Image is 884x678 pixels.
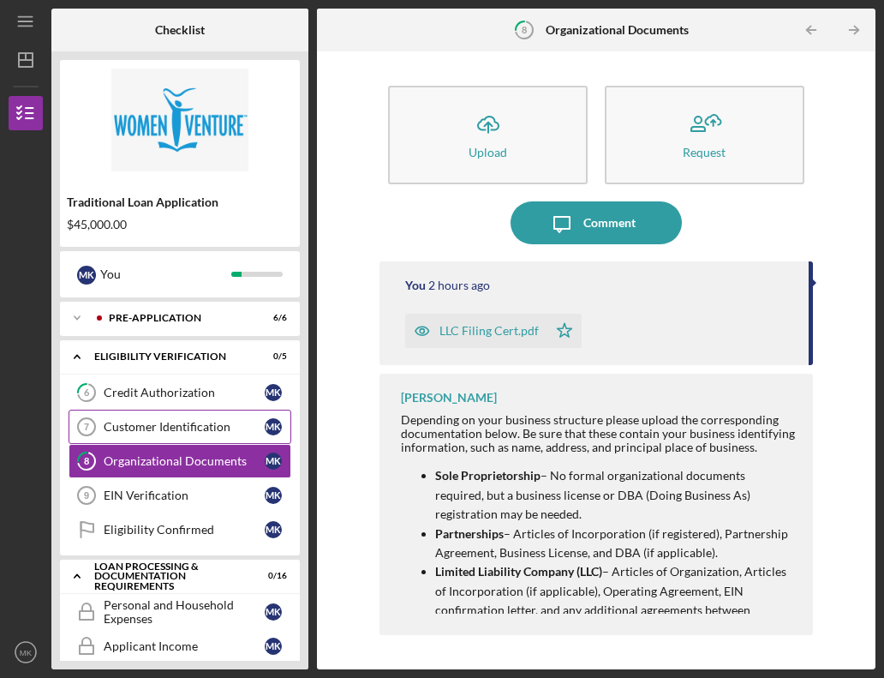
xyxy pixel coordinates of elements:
div: Comment [583,201,636,244]
button: Comment [511,201,682,244]
a: 8Organizational DocumentsMK [69,444,291,478]
tspan: 8 [522,24,527,35]
div: Personal and Household Expenses [104,598,265,626]
div: $45,000.00 [67,218,293,231]
div: M K [77,266,96,285]
strong: Limited Liability Company (LLC) [435,564,602,579]
button: MK [9,635,43,669]
div: You [100,260,231,289]
a: 7Customer IdentificationMK [69,410,291,444]
div: Applicant Income [104,639,265,653]
div: M K [265,487,282,504]
div: EIN Verification [104,489,265,502]
tspan: 7 [84,422,89,432]
div: M K [265,603,282,621]
div: Traditional Loan Application [67,195,293,209]
div: You [405,279,426,292]
strong: Sole Proprietorship [435,468,541,483]
strong: Partnerships [435,526,504,541]
a: 6Credit AuthorizationMK [69,375,291,410]
button: Request [605,86,804,184]
div: 6 / 6 [256,313,287,323]
time: 2025-10-09 17:40 [428,279,490,292]
button: LLC Filing Cert.pdf [405,314,582,348]
a: 9EIN VerificationMK [69,478,291,513]
div: Loan Processing & Documentation Requirements [94,561,244,591]
a: Eligibility ConfirmedMK [69,513,291,547]
div: Upload [469,146,507,159]
div: Customer Identification [104,420,265,434]
div: M K [265,453,282,470]
div: Pre-Application [109,313,244,323]
button: Upload [388,86,588,184]
b: Checklist [155,23,205,37]
tspan: 9 [84,490,89,501]
div: Request [683,146,726,159]
a: Applicant IncomeMK [69,629,291,663]
div: Depending on your business structure please upload the corresponding documentation below. Be sure... [401,413,796,454]
div: M K [265,638,282,655]
div: 0 / 5 [256,351,287,362]
div: LLC Filing Cert.pdf [439,324,539,338]
p: – Articles of Organization, Articles of Incorporation (if applicable), Operating Agreement, EIN c... [435,562,796,639]
div: Eligibility Verification [94,351,244,362]
div: Eligibility Confirmed [104,523,265,537]
div: Organizational Documents [104,454,265,468]
div: M K [265,521,282,538]
p: – No formal organizational documents required, but a business license or DBA (Doing Business As) ... [435,466,796,524]
tspan: 6 [84,387,90,399]
div: M K [265,418,282,435]
div: [PERSON_NAME] [401,391,497,405]
div: Credit Authorization [104,386,265,399]
a: Personal and Household ExpensesMK [69,595,291,629]
div: 0 / 16 [256,571,287,581]
div: M K [265,384,282,401]
b: Organizational Documents [546,23,689,37]
tspan: 8 [84,456,89,467]
img: Product logo [60,69,300,171]
text: MK [20,648,33,657]
p: – Articles of Incorporation (if registered), Partnership Agreement, Business License, and DBA (if... [435,525,796,563]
